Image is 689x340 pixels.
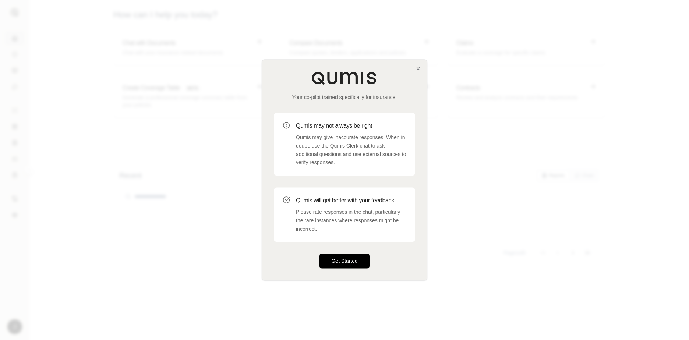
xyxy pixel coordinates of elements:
[296,196,406,205] h3: Qumis will get better with your feedback
[296,208,406,233] p: Please rate responses in the chat, particularly the rare instances where responses might be incor...
[274,93,415,101] p: Your co-pilot trained specifically for insurance.
[296,121,406,130] h3: Qumis may not always be right
[296,133,406,167] p: Qumis may give inaccurate responses. When in doubt, use the Qumis Clerk chat to ask additional qu...
[311,71,378,85] img: Qumis Logo
[319,254,370,269] button: Get Started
